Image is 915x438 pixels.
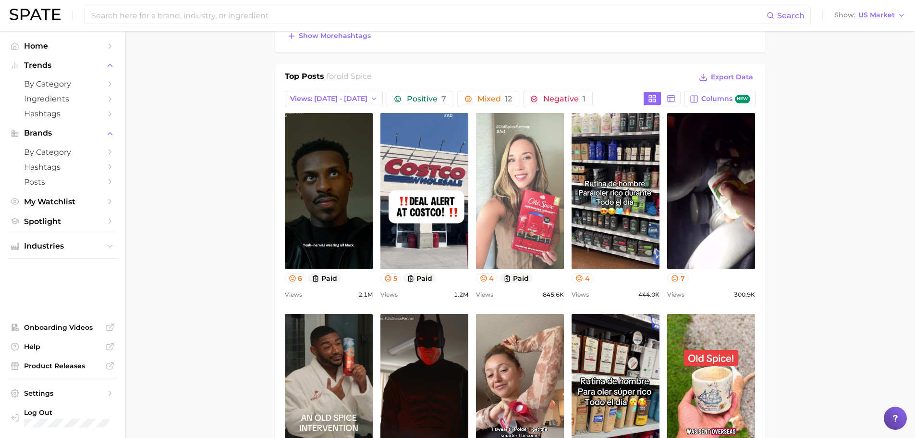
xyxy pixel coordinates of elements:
[285,91,383,107] button: Views: [DATE] - [DATE]
[8,38,117,53] a: Home
[8,145,117,160] a: by Category
[8,214,117,229] a: Spotlight
[90,7,767,24] input: Search here for a brand, industry, or ingredient
[8,91,117,106] a: Ingredients
[711,73,753,81] span: Export Data
[8,386,117,400] a: Settings
[8,175,117,189] a: Posts
[308,273,341,283] button: paid
[638,289,659,300] span: 444.0k
[24,79,101,88] span: by Category
[24,242,101,250] span: Industries
[24,61,101,70] span: Trends
[337,72,372,81] span: old spice
[572,289,589,300] span: Views
[24,148,101,157] span: by Category
[476,289,493,300] span: Views
[285,289,302,300] span: Views
[8,58,117,73] button: Trends
[24,94,101,103] span: Ingredients
[572,273,594,283] button: 4
[10,9,61,20] img: SPATE
[24,177,101,187] span: Posts
[380,289,398,300] span: Views
[299,32,371,40] span: Show more hashtags
[734,289,755,300] span: 300.9k
[8,160,117,175] a: Hashtags
[8,339,117,354] a: Help
[832,9,908,22] button: ShowUS Market
[24,41,101,50] span: Home
[505,94,512,103] span: 12
[8,320,117,335] a: Onboarding Videos
[477,95,512,103] span: Mixed
[24,408,110,417] span: Log Out
[285,29,373,43] button: Show morehashtags
[8,106,117,121] a: Hashtags
[476,273,498,283] button: 4
[454,289,468,300] span: 1.2m
[8,405,117,430] a: Log out. Currently logged in with e-mail staiger.e@pg.com.
[8,194,117,209] a: My Watchlist
[24,323,101,332] span: Onboarding Videos
[667,273,689,283] button: 7
[667,289,684,300] span: Views
[543,95,586,103] span: Negative
[380,273,402,283] button: 5
[24,362,101,370] span: Product Releases
[500,273,533,283] button: paid
[290,95,367,103] span: Views: [DATE] - [DATE]
[8,239,117,253] button: Industries
[735,95,750,104] span: new
[8,126,117,140] button: Brands
[24,129,101,138] span: Brands
[24,217,101,226] span: Spotlight
[583,94,586,103] span: 1
[684,91,755,107] button: Columnsnew
[8,76,117,91] a: by Category
[834,13,855,18] span: Show
[358,289,373,300] span: 2.1m
[24,342,101,351] span: Help
[24,163,101,172] span: Hashtags
[327,71,372,85] h2: for
[24,197,101,206] span: My Watchlist
[441,94,446,103] span: 7
[285,71,324,85] h1: Top Posts
[407,95,446,103] span: Positive
[858,13,895,18] span: US Market
[403,273,436,283] button: paid
[24,109,101,118] span: Hashtags
[24,389,101,398] span: Settings
[696,71,755,84] button: Export Data
[701,95,750,104] span: Columns
[285,273,306,283] button: 6
[8,359,117,373] a: Product Releases
[777,11,805,20] span: Search
[543,289,564,300] span: 845.6k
